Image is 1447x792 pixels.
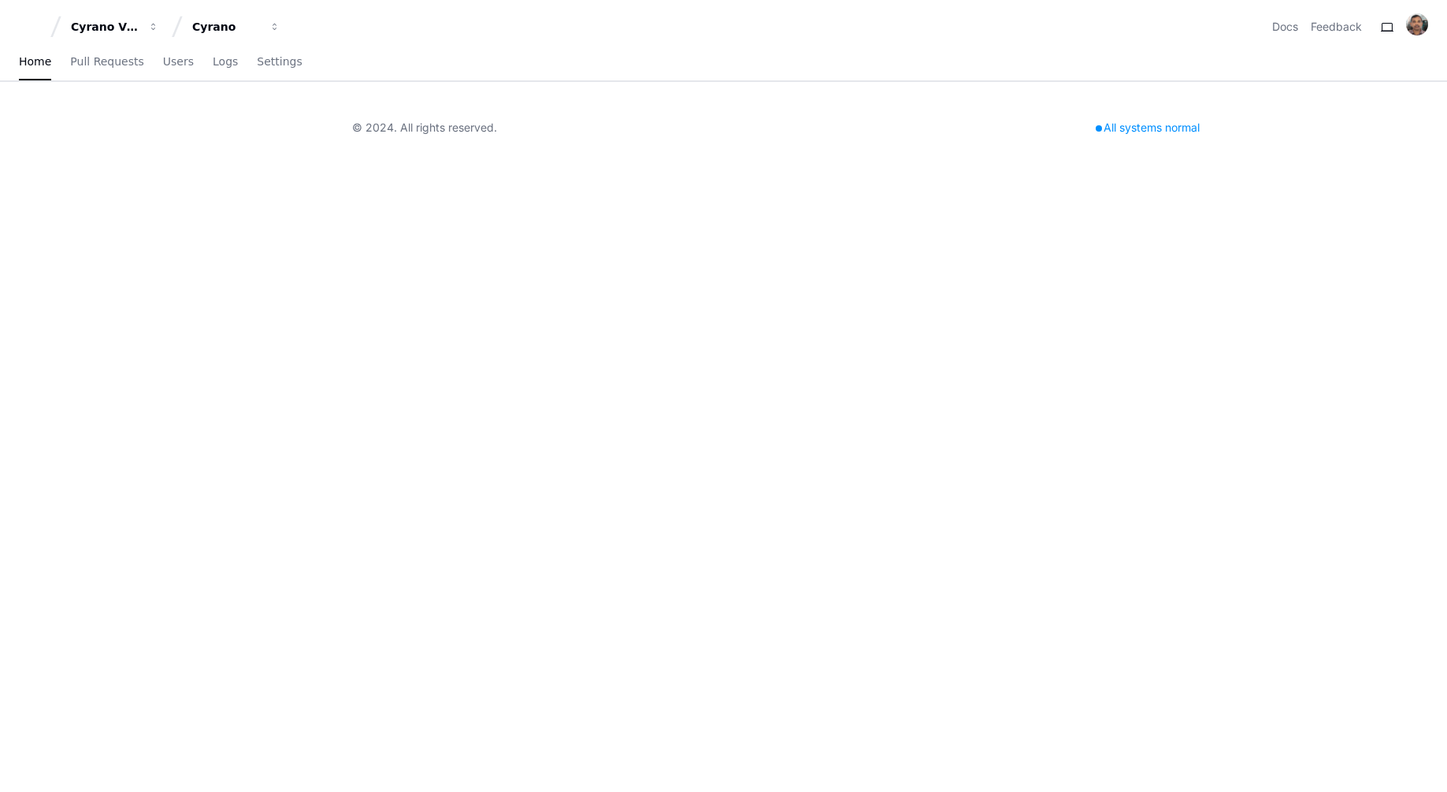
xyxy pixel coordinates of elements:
[213,44,238,80] a: Logs
[163,44,194,80] a: Users
[65,13,165,41] button: Cyrano Video
[352,120,497,136] div: © 2024. All rights reserved.
[1311,19,1362,35] button: Feedback
[186,13,287,41] button: Cyrano
[257,57,302,66] span: Settings
[71,19,139,35] div: Cyrano Video
[1406,13,1428,35] img: avatar
[192,19,260,35] div: Cyrano
[19,57,51,66] span: Home
[70,57,143,66] span: Pull Requests
[257,44,302,80] a: Settings
[213,57,238,66] span: Logs
[1086,117,1209,139] div: All systems normal
[163,57,194,66] span: Users
[1272,19,1298,35] a: Docs
[70,44,143,80] a: Pull Requests
[19,44,51,80] a: Home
